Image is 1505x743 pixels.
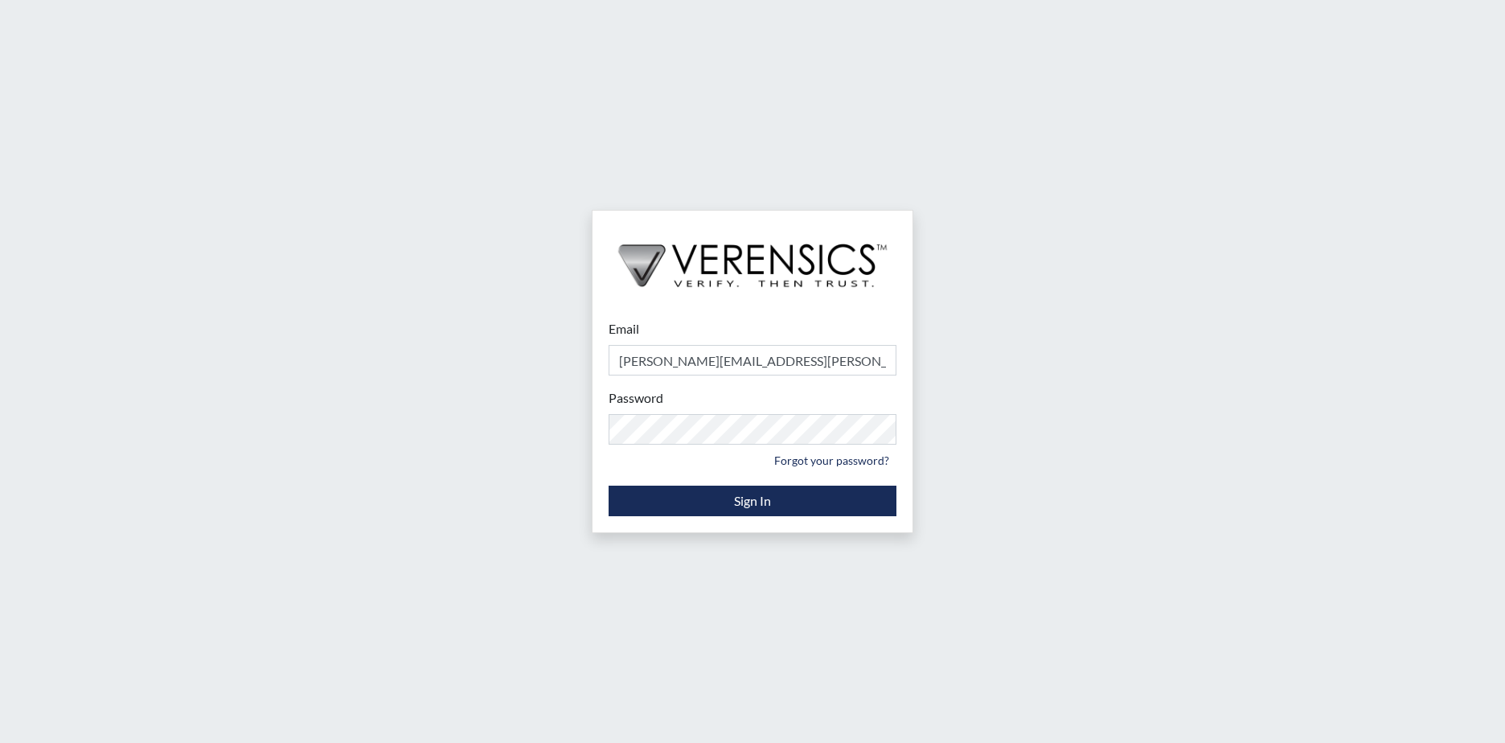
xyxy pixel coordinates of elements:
label: Email [609,319,639,339]
label: Password [609,388,663,408]
input: Email [609,345,896,376]
a: Forgot your password? [767,448,896,473]
button: Sign In [609,486,896,516]
img: logo-wide-black.2aad4157.png [593,211,912,304]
